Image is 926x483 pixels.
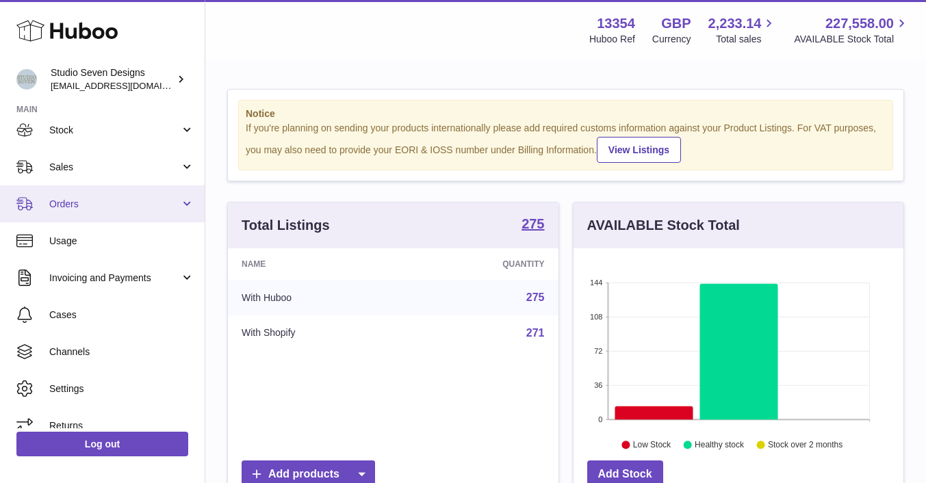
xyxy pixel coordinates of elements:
[246,107,886,120] strong: Notice
[16,432,188,456] a: Log out
[228,315,406,351] td: With Shopify
[590,278,602,287] text: 144
[51,80,201,91] span: [EMAIL_ADDRESS][DOMAIN_NAME]
[49,235,194,248] span: Usage
[522,217,544,231] strong: 275
[597,14,635,33] strong: 13354
[661,14,691,33] strong: GBP
[526,327,545,339] a: 271
[49,345,194,358] span: Channels
[522,217,544,233] a: 275
[406,248,558,280] th: Quantity
[708,14,777,46] a: 2,233.14 Total sales
[794,14,910,46] a: 227,558.00 AVAILABLE Stock Total
[794,33,910,46] span: AVAILABLE Stock Total
[228,280,406,315] td: With Huboo
[652,33,691,46] div: Currency
[825,14,894,33] span: 227,558.00
[716,33,777,46] span: Total sales
[49,272,180,285] span: Invoicing and Payments
[587,216,740,235] h3: AVAILABLE Stock Total
[597,137,681,163] a: View Listings
[49,198,180,211] span: Orders
[526,291,545,303] a: 275
[768,440,843,449] text: Stock over 2 months
[49,309,194,322] span: Cases
[49,124,180,137] span: Stock
[594,347,602,355] text: 72
[246,122,886,163] div: If you're planning on sending your products internationally please add required customs informati...
[695,440,745,449] text: Healthy stock
[589,33,635,46] div: Huboo Ref
[594,381,602,389] text: 36
[598,415,602,423] text: 0
[16,69,37,90] img: contact.studiosevendesigns@gmail.com
[590,313,602,321] text: 108
[242,216,330,235] h3: Total Listings
[49,419,194,432] span: Returns
[228,248,406,280] th: Name
[632,440,671,449] text: Low Stock
[708,14,762,33] span: 2,233.14
[49,161,180,174] span: Sales
[49,382,194,395] span: Settings
[51,66,174,92] div: Studio Seven Designs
